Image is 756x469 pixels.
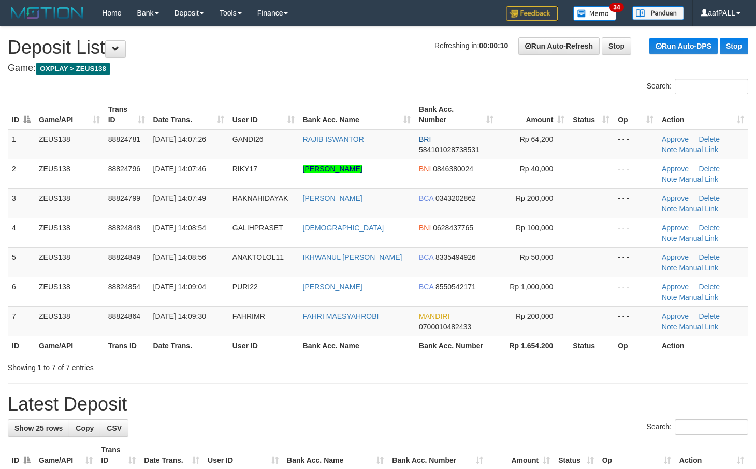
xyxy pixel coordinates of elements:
[602,37,631,55] a: Stop
[699,194,720,202] a: Delete
[104,100,149,129] th: Trans ID: activate to sort column ascending
[679,175,718,183] a: Manual Link
[35,218,104,247] td: ZEUS138
[35,247,104,277] td: ZEUS138
[662,253,689,261] a: Approve
[419,253,433,261] span: BCA
[434,41,508,50] span: Refreshing in:
[614,336,658,355] th: Op
[76,424,94,432] span: Copy
[8,37,748,58] h1: Deposit List
[662,165,689,173] a: Approve
[232,194,288,202] span: RAKNAHIDAYAK
[108,283,140,291] span: 88824854
[658,336,748,355] th: Action
[299,100,415,129] th: Bank Acc. Name: activate to sort column ascending
[518,37,600,55] a: Run Auto-Refresh
[108,253,140,261] span: 88824849
[419,283,433,291] span: BCA
[498,100,569,129] th: Amount: activate to sort column ascending
[153,194,206,202] span: [DATE] 14:07:49
[108,224,140,232] span: 88824848
[419,145,479,154] span: Copy 584101028738531 to clipboard
[699,312,720,320] a: Delete
[573,6,617,21] img: Button%20Memo.svg
[662,293,677,301] a: Note
[303,194,362,202] a: [PERSON_NAME]
[662,145,677,154] a: Note
[8,5,86,21] img: MOTION_logo.png
[435,283,476,291] span: Copy 8550542171 to clipboard
[647,79,748,94] label: Search:
[520,253,554,261] span: Rp 50,000
[699,135,720,143] a: Delete
[35,188,104,218] td: ZEUS138
[419,323,471,331] span: Copy 0700010482433 to clipboard
[8,188,35,218] td: 3
[153,312,206,320] span: [DATE] 14:09:30
[36,63,110,75] span: OXPLAY > ZEUS138
[8,100,35,129] th: ID: activate to sort column descending
[228,100,299,129] th: User ID: activate to sort column ascending
[232,283,258,291] span: PURI22
[419,194,433,202] span: BCA
[8,419,69,437] a: Show 25 rows
[720,38,748,54] a: Stop
[679,323,718,331] a: Manual Link
[69,419,100,437] a: Copy
[419,135,431,143] span: BRI
[614,188,658,218] td: - - -
[679,263,718,272] a: Manual Link
[609,3,623,12] span: 34
[232,224,283,232] span: GALIHPRASET
[35,306,104,336] td: ZEUS138
[35,159,104,188] td: ZEUS138
[8,63,748,74] h4: Game:
[8,159,35,188] td: 2
[433,224,473,232] span: Copy 0628437765 to clipboard
[679,293,718,301] a: Manual Link
[433,165,473,173] span: Copy 0846380024 to clipboard
[662,224,689,232] a: Approve
[419,312,449,320] span: MANDIRI
[435,194,476,202] span: Copy 0343202862 to clipboard
[649,38,718,54] a: Run Auto-DPS
[520,135,554,143] span: Rp 64,200
[419,224,431,232] span: BNI
[153,283,206,291] span: [DATE] 14:09:04
[662,234,677,242] a: Note
[153,135,206,143] span: [DATE] 14:07:26
[614,277,658,306] td: - - -
[614,100,658,129] th: Op: activate to sort column ascending
[569,100,614,129] th: Status: activate to sort column ascending
[699,224,720,232] a: Delete
[569,336,614,355] th: Status
[35,129,104,159] td: ZEUS138
[647,419,748,435] label: Search:
[662,312,689,320] a: Approve
[520,165,554,173] span: Rp 40,000
[153,224,206,232] span: [DATE] 14:08:54
[614,129,658,159] td: - - -
[35,277,104,306] td: ZEUS138
[8,218,35,247] td: 4
[303,253,402,261] a: IKHWANUL [PERSON_NAME]
[662,194,689,202] a: Approve
[415,100,498,129] th: Bank Acc. Number: activate to sort column ascending
[699,283,720,291] a: Delete
[8,358,307,373] div: Showing 1 to 7 of 7 entries
[100,419,128,437] a: CSV
[303,135,364,143] a: RAJIB ISWANTOR
[632,6,684,20] img: panduan.png
[675,419,748,435] input: Search:
[149,100,228,129] th: Date Trans.: activate to sort column ascending
[516,224,553,232] span: Rp 100,000
[662,323,677,331] a: Note
[303,283,362,291] a: [PERSON_NAME]
[232,165,257,173] span: RIKY17
[14,424,63,432] span: Show 25 rows
[614,218,658,247] td: - - -
[8,306,35,336] td: 7
[614,247,658,277] td: - - -
[35,336,104,355] th: Game/API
